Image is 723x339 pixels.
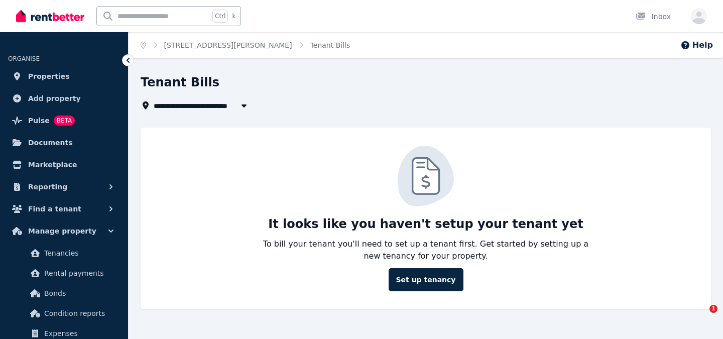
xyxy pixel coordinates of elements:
[164,41,292,49] a: [STREET_ADDRESS][PERSON_NAME]
[44,247,112,259] span: Tenancies
[28,225,96,237] span: Manage property
[389,268,463,291] a: Set up tenancy
[8,221,120,241] button: Manage property
[28,70,70,82] span: Properties
[28,137,73,149] span: Documents
[636,12,671,22] div: Inbox
[44,287,112,299] span: Bonds
[28,115,50,127] span: Pulse
[8,110,120,131] a: PulseBETA
[680,39,713,51] button: Help
[8,88,120,108] a: Add property
[44,307,112,319] span: Condition reports
[12,263,116,283] a: Rental payments
[44,267,112,279] span: Rental payments
[212,10,228,23] span: Ctrl
[12,243,116,263] a: Tenancies
[141,74,219,90] h1: Tenant Bills
[310,41,350,49] a: Tenant Bills
[398,146,454,206] img: Tenant Checks
[689,305,713,329] iframe: Intercom live chat
[8,55,40,62] span: ORGANISE
[8,199,120,219] button: Find a tenant
[129,32,362,58] nav: Breadcrumb
[28,203,81,215] span: Find a tenant
[12,283,116,303] a: Bonds
[268,216,583,232] p: It looks like you haven't setup your tenant yet
[54,116,75,126] span: BETA
[8,177,120,197] button: Reporting
[8,133,120,153] a: Documents
[232,12,235,20] span: k
[8,66,120,86] a: Properties
[16,9,84,24] img: RentBetter
[8,155,120,175] a: Marketplace
[12,303,116,323] a: Condition reports
[28,92,81,104] span: Add property
[28,181,67,193] span: Reporting
[257,238,594,262] p: To bill your tenant you'll need to set up a tenant first. Get started by setting up a new tenancy...
[709,305,717,313] span: 1
[28,159,77,171] span: Marketplace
